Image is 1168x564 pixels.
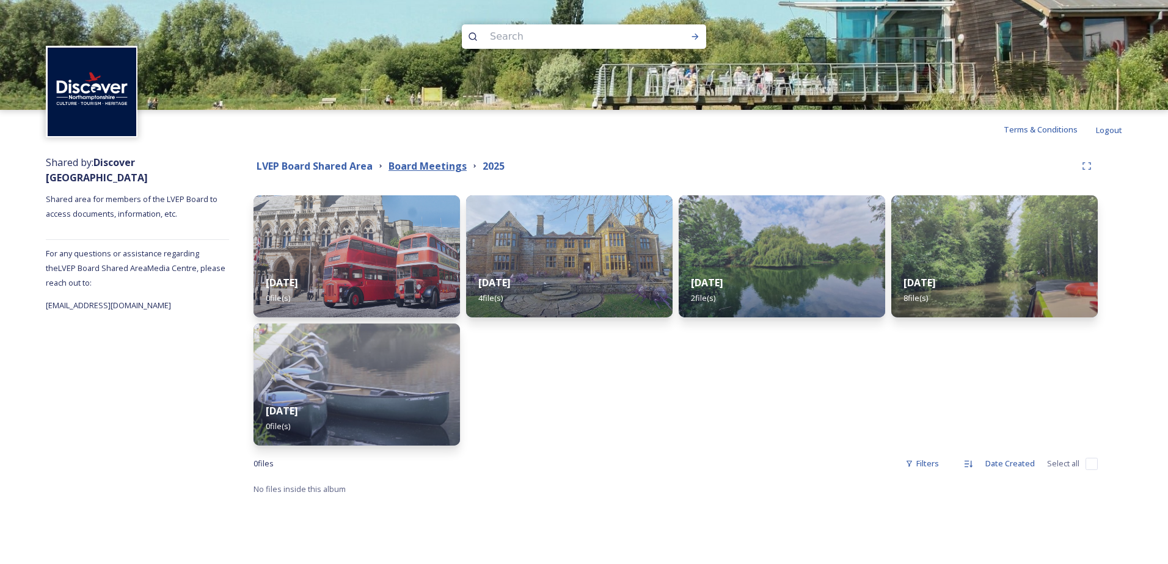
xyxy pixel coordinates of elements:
[1047,458,1079,469] span: Select all
[899,452,945,475] div: Filters
[46,156,148,184] strong: Discover [GEOGRAPHIC_DATA]
[466,195,673,317] img: afc0e15f-3c08-4862-8dea-044d6a1e4ca0.jpg
[483,159,505,173] strong: 2025
[1004,124,1078,135] span: Terms & Conditions
[1004,122,1096,137] a: Terms & Conditions
[903,292,928,303] span: 8 file(s)
[979,452,1041,475] div: Date Created
[679,195,885,317] img: d101205b-7d3f-430c-87c4-3f5e88bf3494.jpg
[1096,125,1122,136] span: Logout
[903,276,936,289] strong: [DATE]
[478,276,511,289] strong: [DATE]
[266,276,298,289] strong: [DATE]
[46,156,148,184] span: Shared by:
[266,421,290,432] span: 0 file(s)
[691,276,723,289] strong: [DATE]
[46,300,171,311] span: [EMAIL_ADDRESS][DOMAIN_NAME]
[891,195,1098,317] img: 4a4dde6a-6fba-4854-bd9a-6cbf0075eb7e.jpg
[484,23,651,50] input: Search
[254,458,274,469] span: 0 file s
[48,48,136,136] img: Untitled%20design%20%282%29.png
[254,324,460,446] img: 4a6de26e-57b3-4b42-993b-532212f89919.jpg
[478,292,503,303] span: 4 file(s)
[266,292,290,303] span: 0 file(s)
[254,483,346,494] span: No files inside this album
[46,193,219,219] span: Shared area for members of the LVEP Board to access documents, information, etc.
[254,195,460,317] img: ed4df81f-8162-44f3-84ed-da90e9d03d77.jpg
[257,159,373,173] strong: LVEP Board Shared Area
[691,292,715,303] span: 2 file(s)
[266,404,298,418] strong: [DATE]
[389,159,467,173] strong: Board Meetings
[46,248,225,288] span: For any questions or assistance regarding the LVEP Board Shared Area Media Centre, please reach o...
